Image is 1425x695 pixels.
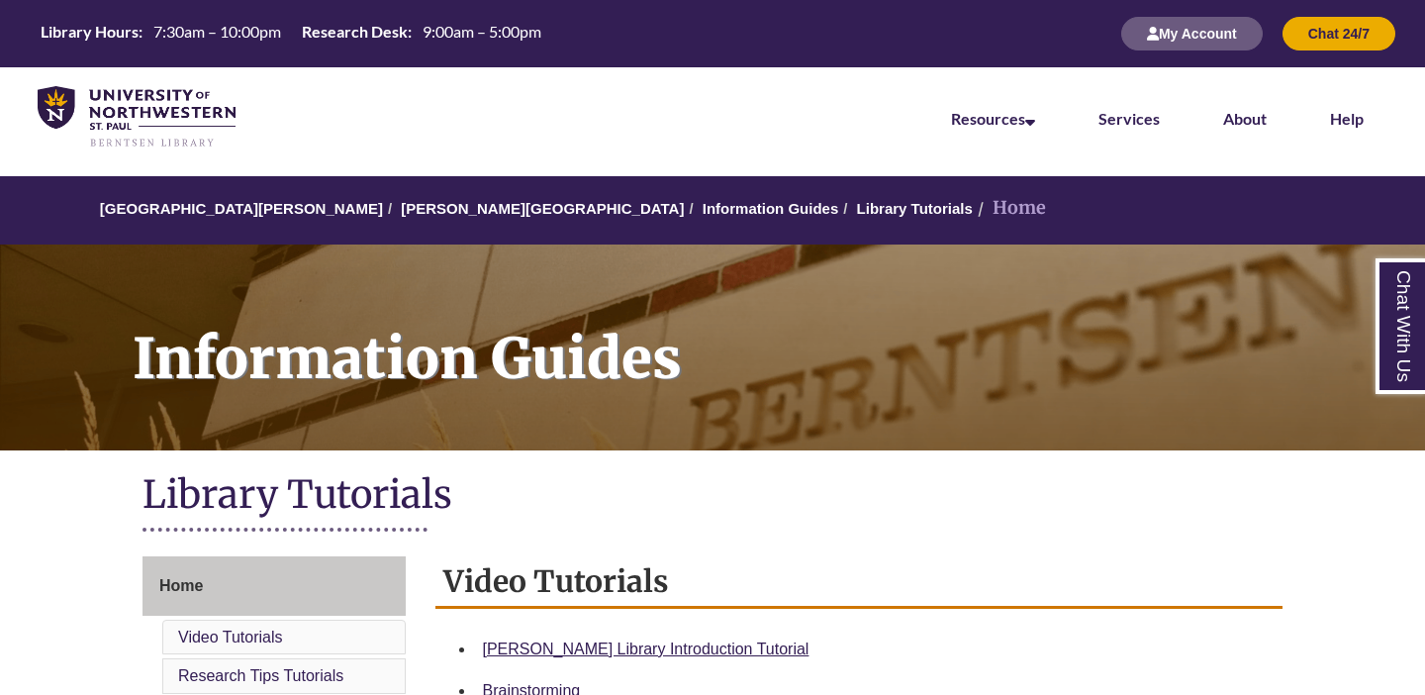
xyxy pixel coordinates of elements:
[294,21,415,43] th: Research Desk:
[951,109,1035,128] a: Resources
[33,21,549,46] table: Hours Today
[401,200,684,217] a: [PERSON_NAME][GEOGRAPHIC_DATA]
[703,200,839,217] a: Information Guides
[142,556,406,616] a: Home
[435,556,1283,609] h2: Video Tutorials
[1121,17,1263,50] button: My Account
[159,577,203,594] span: Home
[111,245,1425,425] h1: Information Guides
[973,194,1046,223] li: Home
[33,21,145,43] th: Library Hours:
[178,629,283,645] a: Video Tutorials
[1330,109,1364,128] a: Help
[178,667,343,684] a: Research Tips Tutorials
[423,22,541,41] span: 9:00am – 5:00pm
[100,200,383,217] a: [GEOGRAPHIC_DATA][PERSON_NAME]
[1282,17,1395,50] button: Chat 24/7
[1098,109,1160,128] a: Services
[1282,25,1395,42] a: Chat 24/7
[857,200,973,217] a: Library Tutorials
[33,21,549,48] a: Hours Today
[1223,109,1267,128] a: About
[1121,25,1263,42] a: My Account
[153,22,281,41] span: 7:30am – 10:00pm
[483,641,809,657] a: [PERSON_NAME] Library Introduction Tutorial
[38,86,236,149] img: UNWSP Library Logo
[142,470,1282,523] h1: Library Tutorials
